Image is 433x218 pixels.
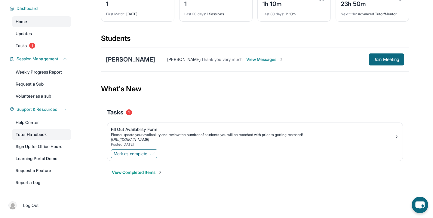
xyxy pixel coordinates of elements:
span: Last 30 days : [184,12,206,16]
button: Support & Resources [14,106,67,112]
span: [PERSON_NAME] : [167,57,201,62]
span: Mark as complete [114,151,147,157]
div: [DATE] [106,8,169,17]
button: Session Management [14,56,67,62]
div: Please update your availability and review the number of students you will be matched with prior ... [111,132,394,137]
span: Log Out [23,202,39,208]
img: Mark as complete [150,151,155,156]
span: Dashboard [17,5,38,11]
div: Posted [DATE] [111,142,394,147]
a: Volunteer as a sub [12,91,71,101]
a: Request a Feature [12,165,71,176]
span: 1 [126,109,132,115]
a: Request a Sub [12,79,71,89]
span: Support & Resources [17,106,57,112]
span: Thank you very much [201,57,242,62]
div: What's New [101,76,409,102]
button: chat-button [412,197,428,213]
span: Updates [16,31,32,37]
a: Tutor Handbook [12,129,71,140]
button: Dashboard [14,5,67,11]
div: Students [101,34,409,47]
span: Tasks [107,108,124,117]
span: Tasks [16,43,27,49]
div: Advanced Tutor/Mentor [341,8,404,17]
a: [URL][DOMAIN_NAME] [111,137,149,142]
span: | [19,202,21,209]
a: Weekly Progress Report [12,67,71,77]
img: Chevron-Right [279,57,284,62]
a: |Log Out [6,199,71,212]
a: Sign Up for Office Hours [12,141,71,152]
div: 1h 10m [263,8,326,17]
span: 1 [29,43,35,49]
button: View Completed Items [112,169,163,175]
a: Home [12,16,71,27]
div: 1 Sessions [184,8,247,17]
a: Help Center [12,117,71,128]
div: [PERSON_NAME] [106,55,155,64]
a: Tasks1 [12,40,71,51]
span: First Match : [106,12,125,16]
span: Next title : [341,12,357,16]
img: user-img [8,201,17,210]
span: Session Management [17,56,58,62]
div: Fill Out Availability Form [111,126,394,132]
a: Report a bug [12,177,71,188]
a: Updates [12,28,71,39]
button: Mark as complete [111,149,157,158]
span: View Messages [246,56,284,62]
span: Join Meeting [373,58,399,61]
a: Fill Out Availability FormPlease update your availability and review the number of students you w... [107,123,403,148]
button: Join Meeting [369,53,404,65]
span: Home [16,19,27,25]
span: Last 30 days : [263,12,284,16]
a: Learning Portal Demo [12,153,71,164]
